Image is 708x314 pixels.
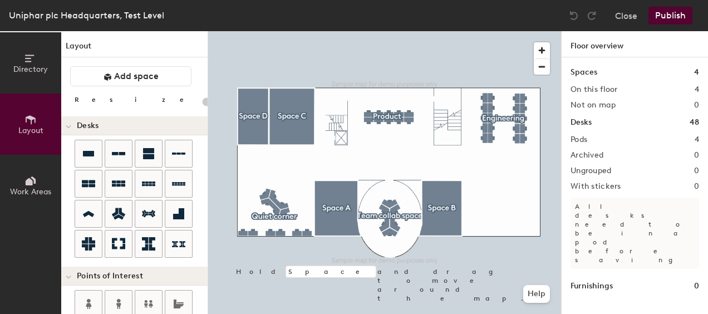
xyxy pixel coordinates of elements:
h1: Spaces [571,66,597,78]
h1: Desks [571,116,592,129]
h1: Furnishings [571,280,613,292]
h2: With stickers [571,182,621,191]
h2: 0 [694,166,699,175]
h2: On this floor [571,85,618,94]
span: Work Areas [10,187,51,197]
span: Add space [114,71,159,82]
h1: 0 [694,280,699,292]
h2: 0 [694,101,699,110]
h1: 48 [690,116,699,129]
h2: Not on map [571,101,616,110]
h2: Pods [571,135,587,144]
h2: Archived [571,151,603,160]
h1: Layout [61,40,208,57]
h2: 0 [694,182,699,191]
div: Uniphar plc Headquarters, Test Level [9,8,164,22]
button: Publish [648,7,692,24]
h2: 4 [695,85,699,94]
span: Desks [77,121,99,130]
span: Directory [13,65,48,74]
button: Help [523,285,550,303]
h2: 4 [695,135,699,144]
button: Close [615,7,637,24]
h1: 4 [694,66,699,78]
h2: Ungrouped [571,166,612,175]
span: Layout [18,126,43,135]
h1: Floor overview [562,31,708,57]
h2: 0 [694,151,699,160]
div: Resize [75,95,198,104]
button: Add space [70,66,191,86]
img: Redo [586,10,597,21]
span: Points of Interest [77,272,143,281]
img: Undo [568,10,579,21]
p: All desks need to be in a pod before saving [571,198,699,269]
